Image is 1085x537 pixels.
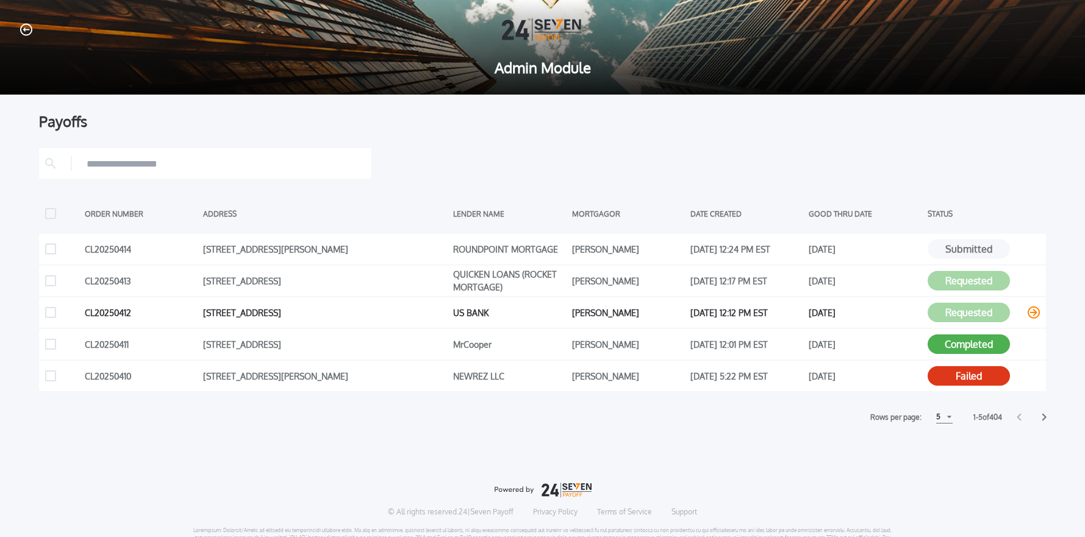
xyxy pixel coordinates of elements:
[928,334,1010,354] button: Completed
[85,240,197,258] div: CL20250414
[809,240,921,258] div: [DATE]
[928,239,1010,259] button: Submitted
[572,303,684,322] div: [PERSON_NAME]
[690,335,803,353] div: [DATE] 12:01 PM EST
[928,204,1040,223] div: STATUS
[453,272,565,290] div: QUICKEN LOANS (ROCKET MORTGAGE)
[870,411,922,423] label: Rows per page:
[85,204,197,223] div: ORDER NUMBER
[690,240,803,258] div: [DATE] 12:24 PM EST
[928,303,1010,322] button: Requested
[690,272,803,290] div: [DATE] 12:17 PM EST
[453,240,565,258] div: ROUNDPOINT MORTGAGE
[809,303,921,322] div: [DATE]
[690,303,803,322] div: [DATE] 12:12 PM EST
[597,507,652,517] a: Terms of Service
[85,367,197,385] div: CL20250410
[572,367,684,385] div: [PERSON_NAME]
[936,411,953,423] button: 5
[973,411,1002,423] label: 1 - 5 of 404
[502,18,584,41] img: Logo
[533,507,578,517] a: Privacy Policy
[572,204,684,223] div: MORTGAGOR
[453,204,565,223] div: LENDER NAME
[453,367,565,385] div: NEWREZ LLC
[203,204,447,223] div: ADDRESS
[20,60,1065,75] span: Admin Module
[936,409,940,424] div: 5
[572,335,684,353] div: [PERSON_NAME]
[85,303,197,322] div: CL20250412
[928,271,1010,290] button: Requested
[388,507,514,517] p: © All rights reserved. 24|Seven Payoff
[203,303,447,322] div: [STREET_ADDRESS]
[690,367,803,385] div: [DATE] 5:22 PM EST
[85,272,197,290] div: CL20250413
[453,303,565,322] div: US BANK
[809,335,921,353] div: [DATE]
[572,272,684,290] div: [PERSON_NAME]
[809,367,921,385] div: [DATE]
[671,507,697,517] a: Support
[572,240,684,258] div: [PERSON_NAME]
[809,272,921,290] div: [DATE]
[690,204,803,223] div: DATE CREATED
[928,366,1010,386] button: Failed
[203,335,447,353] div: [STREET_ADDRESS]
[85,335,197,353] div: CL20250411
[809,204,921,223] div: GOOD THRU DATE
[453,335,565,353] div: MrCooper
[39,114,1046,129] div: Payoffs
[203,367,447,385] div: [STREET_ADDRESS][PERSON_NAME]
[203,272,447,290] div: [STREET_ADDRESS]
[203,240,447,258] div: [STREET_ADDRESS][PERSON_NAME]
[494,483,592,497] img: logo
